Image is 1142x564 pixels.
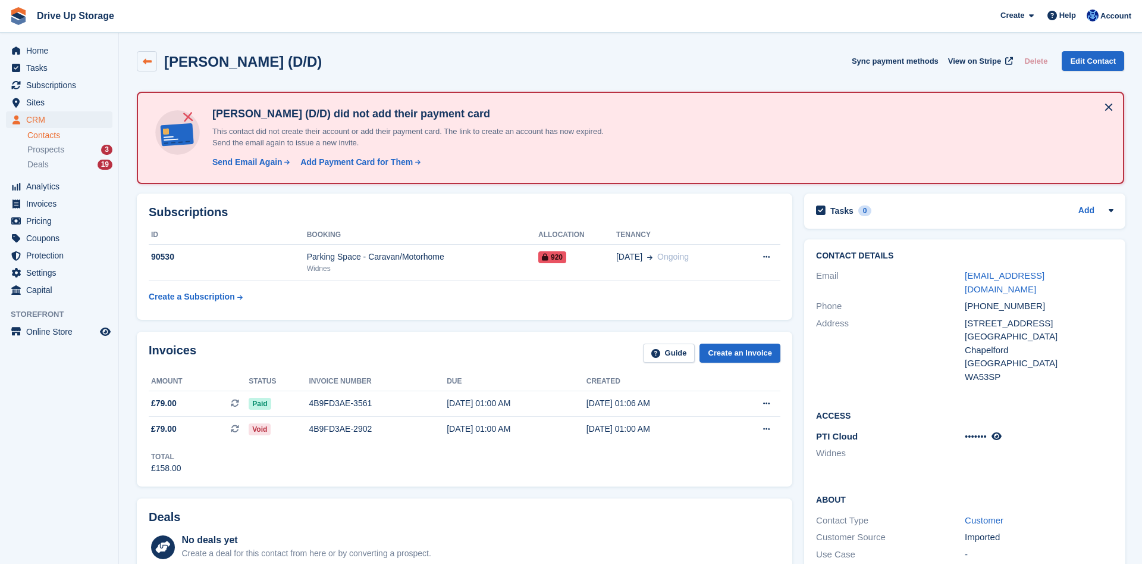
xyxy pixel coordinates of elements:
[816,251,1113,261] h2: Contact Details
[151,462,181,475] div: £158.00
[149,510,180,524] h2: Deals
[151,451,181,462] div: Total
[152,107,203,158] img: no-card-linked-e7822e413c904bf8b177c4d89f31251c4716f9871600ec3ca5bfc59e148c83f4.svg
[1062,51,1124,71] a: Edit Contact
[249,398,271,410] span: Paid
[586,423,726,435] div: [DATE] 01:00 AM
[26,60,98,76] span: Tasks
[307,226,538,245] th: Booking
[943,51,1015,71] a: View on Stripe
[948,55,1001,67] span: View on Stripe
[164,54,322,70] h2: [PERSON_NAME] (D/D)
[447,423,586,435] div: [DATE] 01:00 AM
[965,300,1113,313] div: [PHONE_NUMBER]
[830,205,854,216] h2: Tasks
[27,158,112,171] a: Deals 19
[1087,10,1099,21] img: Widnes Team
[181,533,431,547] div: No deals yet
[1059,10,1076,21] span: Help
[27,130,112,141] a: Contacts
[300,156,413,169] div: Add Payment Card for Them
[6,77,112,94] a: menu
[6,178,112,195] a: menu
[11,309,118,320] span: Storefront
[6,264,112,281] a: menu
[212,156,283,169] div: Send Email Again
[149,205,780,219] h2: Subscriptions
[208,126,624,149] p: This contact did not create their account or add their payment card. The link to create an accoun...
[643,344,695,363] a: Guide
[26,264,98,281] span: Settings
[27,159,49,170] span: Deals
[965,370,1113,384] div: WA53SP
[816,531,965,544] div: Customer Source
[249,423,271,435] span: Void
[816,431,858,441] span: PTI Cloud
[816,300,965,313] div: Phone
[26,42,98,59] span: Home
[10,7,27,25] img: stora-icon-8386f47178a22dfd0bd8f6a31ec36ba5ce8667c1dd55bd0f319d3a0aa187defe.svg
[616,251,642,263] span: [DATE]
[586,397,726,410] div: [DATE] 01:06 AM
[965,270,1044,294] a: [EMAIL_ADDRESS][DOMAIN_NAME]
[965,531,1113,544] div: Imported
[965,548,1113,562] div: -
[858,205,872,216] div: 0
[6,60,112,76] a: menu
[26,94,98,111] span: Sites
[98,160,112,170] div: 19
[6,42,112,59] a: menu
[26,323,98,340] span: Online Store
[6,213,112,229] a: menu
[6,94,112,111] a: menu
[616,226,739,245] th: Tenancy
[26,77,98,94] span: Subscriptions
[6,247,112,264] a: menu
[816,317,965,384] div: Address
[26,178,98,195] span: Analytics
[538,226,616,245] th: Allocation
[816,409,1113,421] h2: Access
[26,195,98,212] span: Invoices
[26,111,98,128] span: CRM
[101,145,112,155] div: 3
[26,282,98,298] span: Capital
[307,251,538,263] div: Parking Space - Caravan/Motorhome
[965,431,987,441] span: •••••••
[149,372,249,391] th: Amount
[32,6,119,26] a: Drive Up Storage
[1100,10,1131,22] span: Account
[447,397,586,410] div: [DATE] 01:00 AM
[181,547,431,560] div: Create a deal for this contact from here or by converting a prospect.
[26,213,98,229] span: Pricing
[307,263,538,274] div: Widnes
[149,251,307,263] div: 90530
[151,423,177,435] span: £79.00
[965,330,1113,344] div: [GEOGRAPHIC_DATA]
[151,397,177,410] span: £79.00
[309,372,447,391] th: Invoice number
[309,397,447,410] div: 4B9FD3AE-3561
[98,325,112,339] a: Preview store
[26,230,98,247] span: Coupons
[1000,10,1024,21] span: Create
[26,247,98,264] span: Protection
[816,493,1113,505] h2: About
[816,514,965,528] div: Contact Type
[249,372,309,391] th: Status
[208,107,624,121] h4: [PERSON_NAME] (D/D) did not add their payment card
[816,269,965,296] div: Email
[27,144,64,155] span: Prospects
[149,226,307,245] th: ID
[309,423,447,435] div: 4B9FD3AE-2902
[149,344,196,363] h2: Invoices
[538,251,566,263] span: 920
[149,291,235,303] div: Create a Subscription
[447,372,586,391] th: Due
[816,548,965,562] div: Use Case
[1078,204,1094,218] a: Add
[6,195,112,212] a: menu
[965,317,1113,331] div: [STREET_ADDRESS]
[657,252,689,261] span: Ongoing
[816,447,965,460] li: Widnes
